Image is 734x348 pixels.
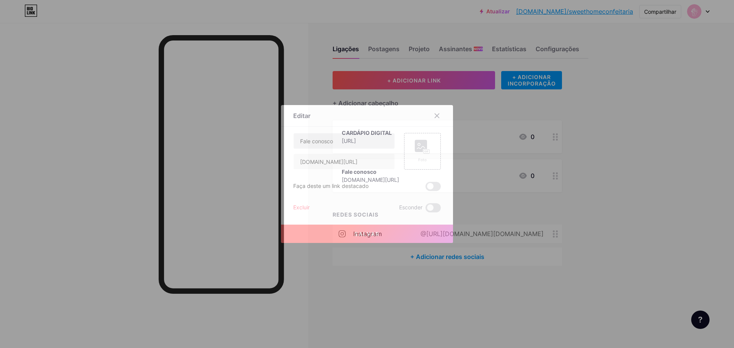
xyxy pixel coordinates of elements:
font: Faça deste um link destacado [293,183,369,189]
font: Esconder [399,204,422,210]
font: Editar [293,112,310,120]
input: Título [294,133,395,149]
button: Salvar [281,225,453,243]
input: URL [294,154,395,169]
font: Excluir [293,204,310,210]
font: Salvar [354,231,380,237]
font: Foto [418,157,427,162]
